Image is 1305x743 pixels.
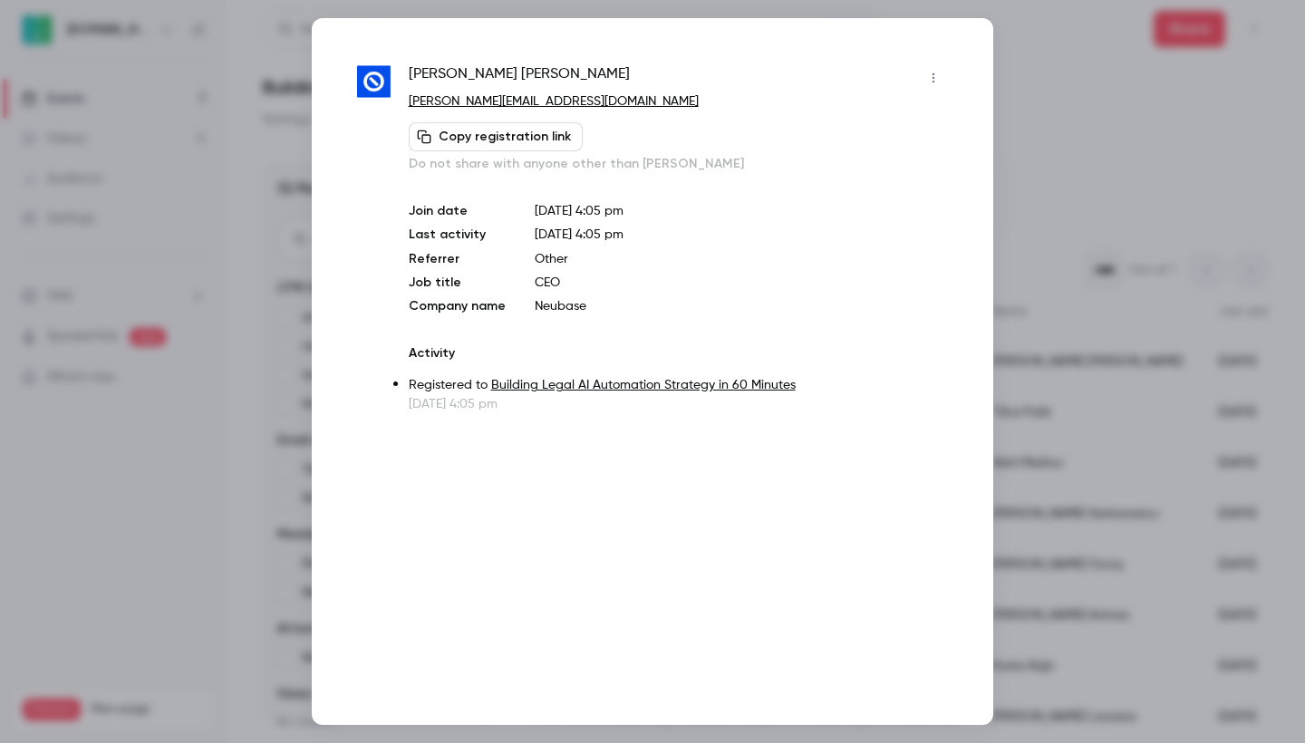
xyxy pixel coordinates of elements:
a: [PERSON_NAME][EMAIL_ADDRESS][DOMAIN_NAME] [409,95,699,108]
a: Building Legal AI Automation Strategy in 60 Minutes [491,379,796,391]
p: Referrer [409,250,506,268]
p: CEO [535,274,948,292]
span: [DATE] 4:05 pm [535,228,623,241]
p: Activity [409,344,948,362]
p: Last activity [409,226,506,245]
p: Job title [409,274,506,292]
p: [DATE] 4:05 pm [409,395,948,413]
span: [PERSON_NAME] [PERSON_NAME] [409,63,630,92]
button: Copy registration link [409,122,583,151]
p: [DATE] 4:05 pm [535,202,948,220]
p: Registered to [409,376,948,395]
p: Join date [409,202,506,220]
p: Neubase [535,297,948,315]
p: Other [535,250,948,268]
img: neubase.co [357,65,391,99]
p: Do not share with anyone other than [PERSON_NAME] [409,155,948,173]
p: Company name [409,297,506,315]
